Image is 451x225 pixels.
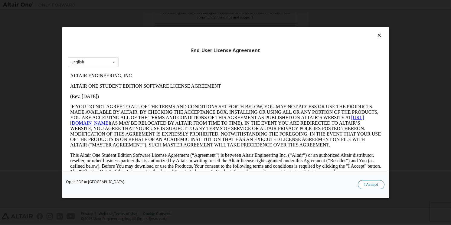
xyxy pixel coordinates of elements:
button: I Accept [358,180,384,189]
div: End-User License Agreement [68,47,384,53]
p: ALTAIR ENGINEERING, INC. [2,2,313,8]
a: Open PDF in [GEOGRAPHIC_DATA] [66,180,124,183]
p: (Rev. [DATE]) [2,23,313,29]
div: English [72,60,84,64]
p: This Altair One Student Edition Software License Agreement (“Agreement”) is between Altair Engine... [2,82,313,104]
p: IF YOU DO NOT AGREE TO ALL OF THE TERMS AND CONDITIONS SET FORTH BELOW, YOU MAY NOT ACCESS OR USE... [2,33,313,77]
p: ALTAIR ONE STUDENT EDITION SOFTWARE LICENSE AGREEMENT [2,13,313,18]
a: [URL][DOMAIN_NAME] [2,44,296,55]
